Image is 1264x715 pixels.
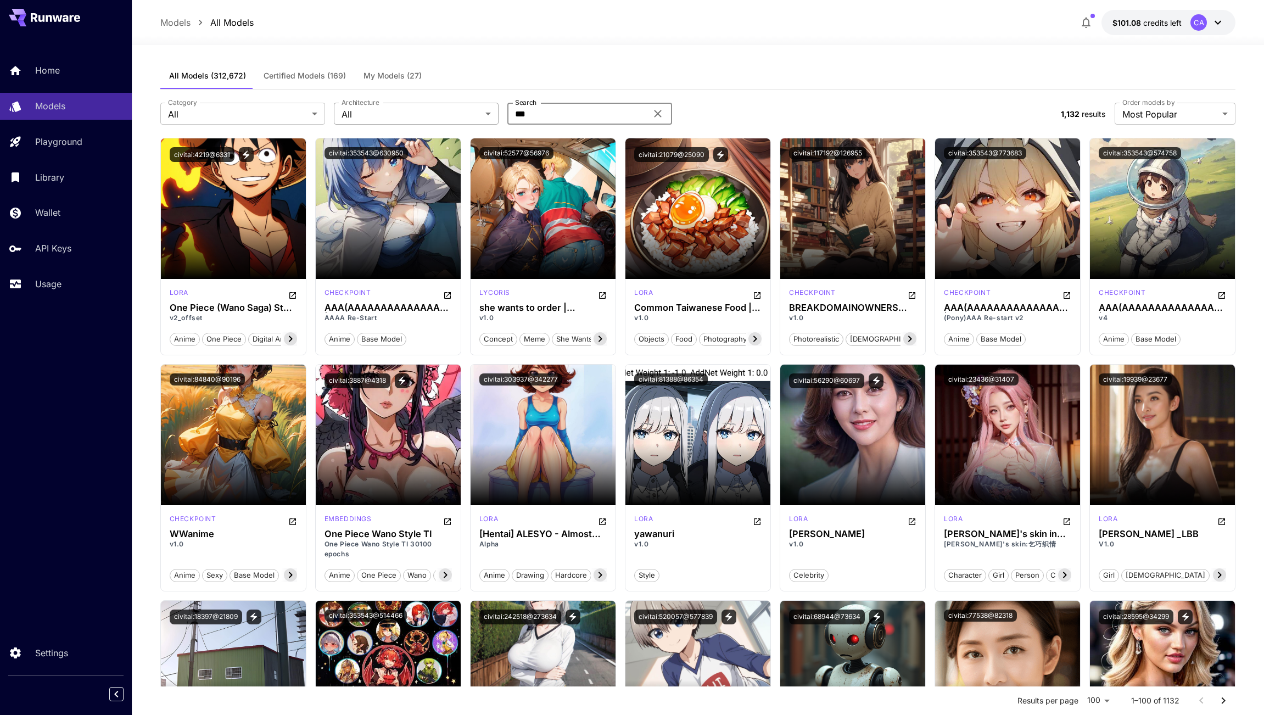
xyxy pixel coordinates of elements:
a: Models [160,16,191,29]
span: concept [480,334,517,345]
span: person [1011,570,1043,581]
p: Results per page [1017,695,1078,706]
p: Models [35,99,65,113]
button: one piece [202,332,246,346]
div: SD 1.5 [479,288,510,301]
span: anime [170,570,199,581]
button: View trigger words [869,373,883,388]
div: Pony [1099,288,1145,301]
button: civitai:353543@514466 [325,610,407,622]
button: cosplay [1046,568,1082,582]
p: Usage [35,277,61,291]
span: anime [944,334,974,345]
button: View trigger words [722,610,736,624]
p: [PERSON_NAME]'s skin:乞巧织情 [944,539,1071,549]
span: Most Popular [1122,108,1218,121]
button: person [1011,568,1044,582]
span: Certified Models (169) [264,71,346,81]
p: checkpoint [325,288,371,298]
button: [PERSON_NAME] [433,568,501,582]
button: one piece [357,568,401,582]
p: Settings [35,646,68,660]
label: Architecture [342,98,379,107]
div: SD 1.5 [479,514,498,527]
p: AAAA Re-Start [325,313,452,323]
span: sexy [203,570,227,581]
button: Open in CivitAI [1062,288,1071,301]
h3: BREAKDOMAINOWNERS MODEL (I HAVE NO RIGHTS IF HE WANT IT WILL BE TAKEN DOWN) [789,303,916,313]
button: photography [699,332,751,346]
h3: One Piece (Wano Saga) Style LoRA [170,303,297,313]
h3: AAA(AAAAAAAAAAAAAAAAAAAA) | Finetune mix on whatever model i want at that point which is Illustri... [1099,303,1226,313]
p: checkpoint [944,288,991,298]
button: style [634,568,659,582]
div: Pony [944,288,991,301]
button: celebrity [789,568,829,582]
p: 1–100 of 1132 [1131,695,1179,706]
span: $101.08 [1112,18,1143,27]
p: (Pony)AAA Re-start v2 [944,313,1071,323]
button: she wants to order [552,332,629,346]
span: anime [325,570,354,581]
span: photography [700,334,751,345]
span: objects [635,334,668,345]
h3: AAA(AAAAAAAAAAAAAAAAAAAA) | Finetune mix on whatever model i want at that point which is Illustri... [944,303,1071,313]
button: Open in CivitAI [598,514,607,527]
p: lora [634,288,653,298]
div: Collapse sidebar [118,684,132,704]
span: anime [480,570,509,581]
p: Wallet [35,206,60,219]
span: one piece [203,334,245,345]
button: anime [1099,332,1129,346]
button: View trigger words [1178,610,1193,624]
span: photorealistic [790,334,843,345]
button: Go to next page [1212,690,1234,712]
button: girl [1099,568,1119,582]
button: civitai:77538@82318 [944,610,1017,622]
h3: One Piece Wano Style TI [325,529,452,539]
button: civitai:28595@34299 [1099,610,1173,624]
button: photorealistic [789,332,843,346]
div: WWanime [170,529,297,539]
button: Open in CivitAI [288,288,297,301]
h3: AAA(AAAAAAAAAAAAAAAAAAAA) | Finetune mix on whatever model i want at that point which is Illustri... [325,303,452,313]
p: One Piece Wano Style TI 30100 epochs [325,539,452,559]
p: v1.0 [170,539,297,549]
button: base model [357,332,406,346]
span: character [944,570,986,581]
button: drawing [512,568,549,582]
p: Alpha [479,539,607,549]
p: checkpoint [1099,288,1145,298]
button: Open in CivitAI [1217,514,1226,527]
button: civitai:353543@574758 [1099,147,1181,159]
p: All Models [210,16,254,29]
button: View trigger words [566,610,580,624]
span: meme [520,334,549,345]
div: SD 1.5 [170,288,188,301]
span: cosplay [1047,570,1082,581]
button: View trigger words [247,610,261,624]
button: civitai:4219@6331 [170,147,234,162]
span: food [672,334,696,345]
span: drawing [512,570,548,581]
div: CA [1190,14,1207,31]
p: V1.0 [1099,539,1226,549]
button: [DEMOGRAPHIC_DATA] [846,332,934,346]
div: SD 1.5 [634,514,653,527]
button: girl [988,568,1009,582]
span: anime [325,334,354,345]
span: base model [977,334,1025,345]
button: hardcore [551,568,591,582]
button: anime [325,332,355,346]
p: lycoris [479,288,510,298]
p: v1.0 [634,539,762,549]
button: civitai:520057@577839 [634,610,717,624]
label: Search [515,98,536,107]
button: [DEMOGRAPHIC_DATA] [1121,568,1210,582]
button: anime [325,568,355,582]
span: she wants to order [552,334,629,345]
span: anime [1099,334,1128,345]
